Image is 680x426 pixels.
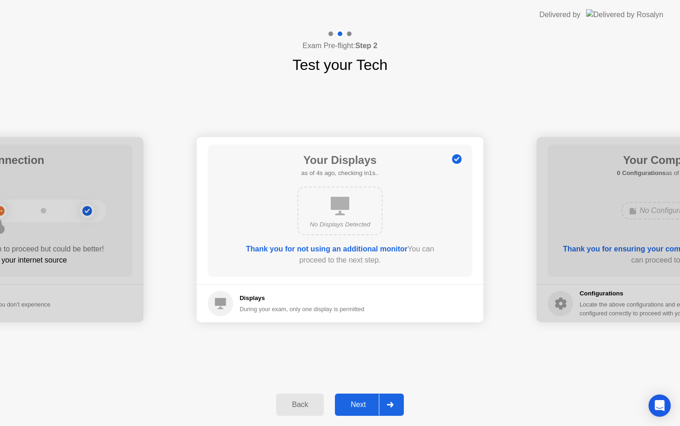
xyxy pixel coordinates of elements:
[539,9,581,20] div: Delivered by
[355,42,377,50] b: Step 2
[586,9,663,20] img: Delivered by Rosalyn
[301,152,378,169] h1: Your Displays
[335,394,404,416] button: Next
[234,244,446,266] div: You can proceed to the next step.
[246,245,408,253] b: Thank you for not using an additional monitor
[338,401,379,409] div: Next
[292,54,388,76] h1: Test your Tech
[240,305,365,313] div: During your exam, only one display is permitted
[649,395,671,417] div: Open Intercom Messenger
[306,220,374,229] div: No Displays Detected
[279,401,321,409] div: Back
[301,169,378,178] h5: as of 4s ago, checking in1s..
[303,40,377,51] h4: Exam Pre-flight:
[240,294,365,303] h5: Displays
[276,394,324,416] button: Back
